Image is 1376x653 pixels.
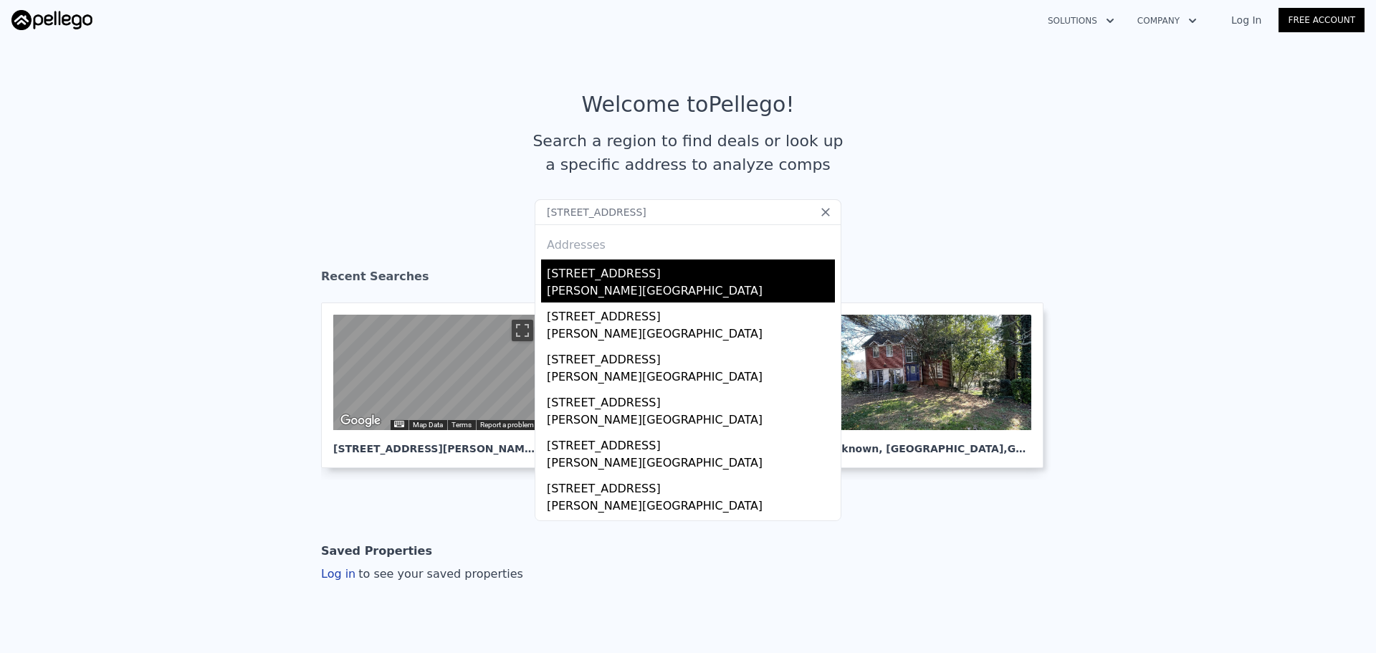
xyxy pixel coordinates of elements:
[826,430,1031,456] div: Unknown , [GEOGRAPHIC_DATA]
[451,421,472,429] a: Terms
[394,421,404,427] button: Keyboard shortcuts
[333,315,538,430] div: Street View
[11,10,92,30] img: Pellego
[321,566,523,583] div: Log in
[547,411,835,432] div: [PERSON_NAME][GEOGRAPHIC_DATA]
[333,430,538,456] div: [STREET_ADDRESS][PERSON_NAME] , Sanger
[321,257,1055,302] div: Recent Searches
[535,199,841,225] input: Search an address or region...
[1036,8,1126,34] button: Solutions
[547,368,835,389] div: [PERSON_NAME][GEOGRAPHIC_DATA]
[547,497,835,518] div: [PERSON_NAME][GEOGRAPHIC_DATA]
[321,537,432,566] div: Saved Properties
[1279,8,1365,32] a: Free Account
[547,475,835,497] div: [STREET_ADDRESS]
[541,225,835,259] div: Addresses
[337,411,384,430] img: Google
[321,302,562,468] a: Map [STREET_ADDRESS][PERSON_NAME], Sanger
[547,345,835,368] div: [STREET_ADDRESS]
[1214,13,1279,27] a: Log In
[413,420,443,430] button: Map Data
[547,432,835,454] div: [STREET_ADDRESS]
[333,315,538,430] div: Map
[480,421,534,429] a: Report a problem
[582,92,795,118] div: Welcome to Pellego !
[547,389,835,411] div: [STREET_ADDRESS]
[355,567,523,581] span: to see your saved properties
[547,518,835,540] div: [STREET_ADDRESS]
[547,325,835,345] div: [PERSON_NAME][GEOGRAPHIC_DATA]
[547,302,835,325] div: [STREET_ADDRESS]
[1126,8,1208,34] button: Company
[512,320,533,341] button: Toggle fullscreen view
[547,282,835,302] div: [PERSON_NAME][GEOGRAPHIC_DATA]
[337,411,384,430] a: Open this area in Google Maps (opens a new window)
[547,259,835,282] div: [STREET_ADDRESS]
[527,129,849,176] div: Search a region to find deals or look up a specific address to analyze comps
[814,302,1055,468] a: Unknown, [GEOGRAPHIC_DATA],GA 30294
[1003,443,1061,454] span: , GA 30294
[547,454,835,475] div: [PERSON_NAME][GEOGRAPHIC_DATA]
